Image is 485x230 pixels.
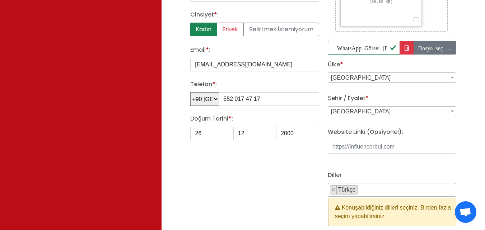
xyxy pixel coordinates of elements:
input: https://influencerbul.com [328,140,456,154]
input: WhatsApp Görsel 2025-10-15 saat 23.18.52_ad8bbe5e.jpg [328,41,400,55]
div: Konuşabildiğiniz dilleri seçiniz. Birden fazla seçim yapabilirsiniz [329,198,456,226]
button: Detayları gör [413,18,419,21]
li: Türkçe [330,185,358,194]
label: Diller [328,171,342,179]
input: johndoe@influencerbul.com [190,58,319,71]
label: Erkek [217,23,244,36]
label: Kadın [190,23,217,36]
label: Email : [190,46,210,54]
div: Açık sohbet [455,201,476,223]
label: Belirtmek İstemiyorum [243,23,319,36]
span: × [332,187,335,193]
span: Adana [328,107,456,117]
textarea: Search [360,188,364,194]
label: Website Linki (Opsiyonel): [328,128,403,136]
div: Not uploaded yet [343,18,349,24]
span: Türkçe [337,187,358,193]
label: Cinsiyet : [190,10,219,19]
label: Telefon : [190,80,217,89]
span: Türkiye [328,73,456,83]
label: Doğum Tarihi : [190,114,233,123]
input: ex: 222-333-4455 [219,92,319,106]
span: Adana [328,106,456,116]
button: Remove item [330,186,337,194]
label: Ülke [328,60,343,69]
span: Türkiye [328,72,456,83]
label: Şehir / Eyalet [328,94,369,103]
